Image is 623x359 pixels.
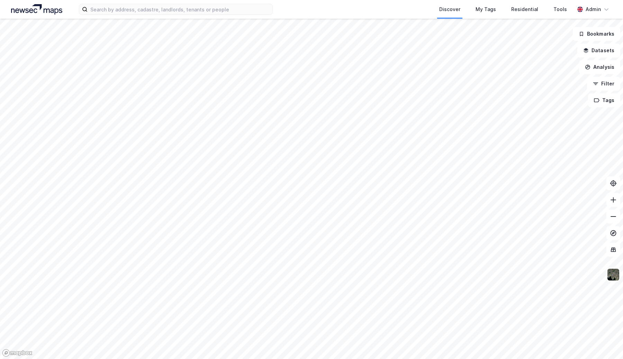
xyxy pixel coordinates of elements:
div: Tools [553,5,567,13]
iframe: Chat Widget [588,326,623,359]
div: Discover [439,5,460,13]
div: Residential [511,5,538,13]
img: logo.a4113a55bc3d86da70a041830d287a7e.svg [11,4,62,15]
input: Search by address, cadastre, landlords, tenants or people [88,4,272,15]
div: My Tags [476,5,496,13]
div: Admin [586,5,601,13]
